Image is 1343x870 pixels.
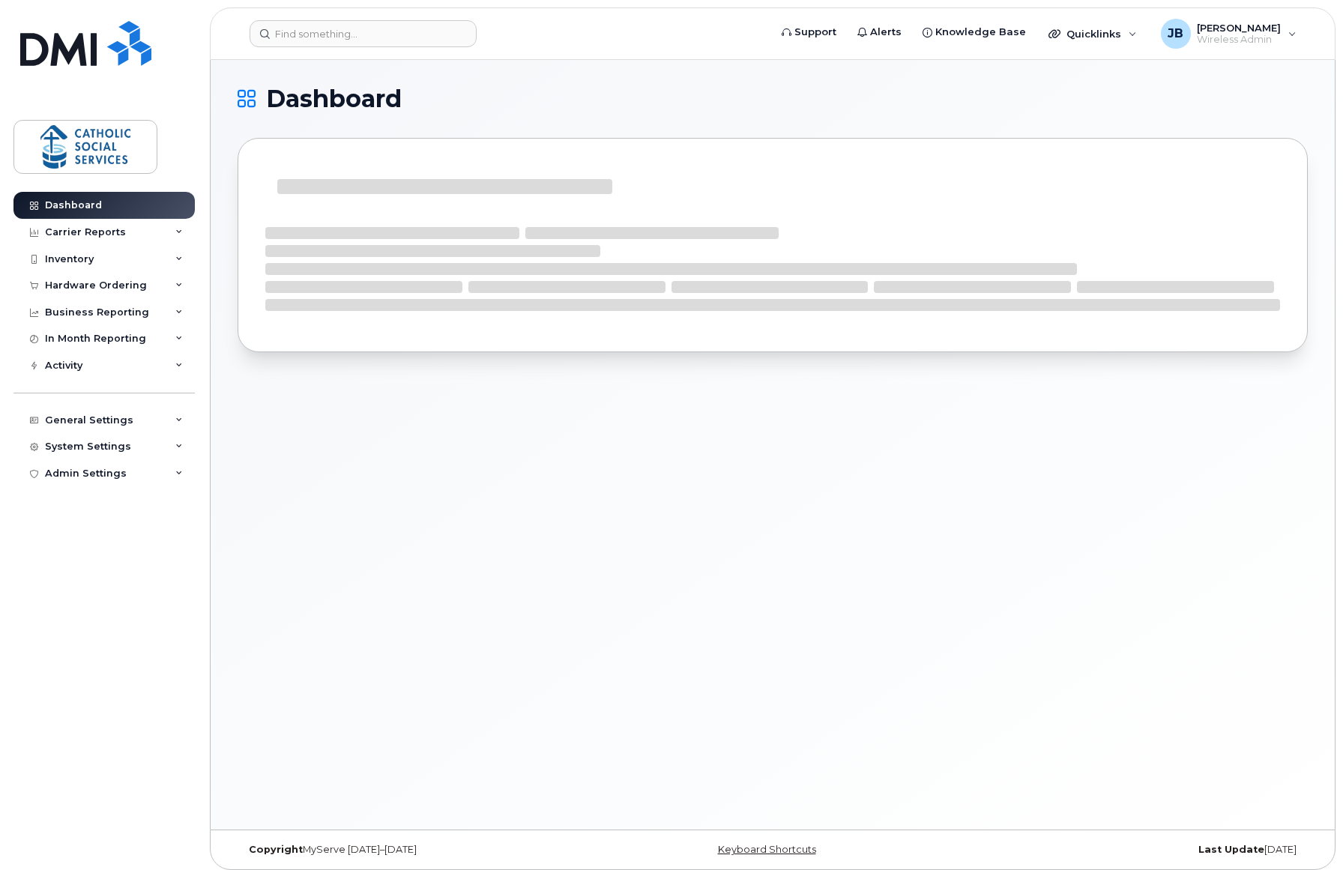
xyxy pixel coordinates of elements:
[951,844,1308,856] div: [DATE]
[718,844,816,855] a: Keyboard Shortcuts
[249,844,303,855] strong: Copyright
[1198,844,1264,855] strong: Last Update
[266,88,402,110] span: Dashboard
[238,844,594,856] div: MyServe [DATE]–[DATE]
